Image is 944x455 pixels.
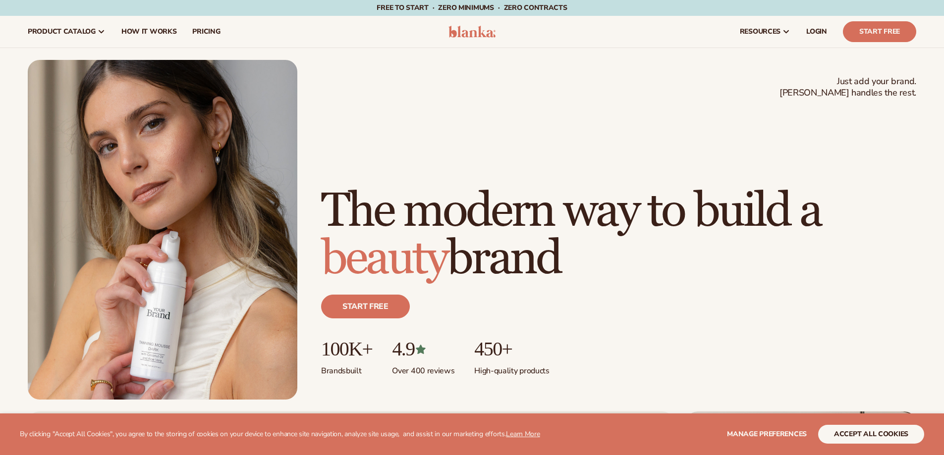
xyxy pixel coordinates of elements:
button: Manage preferences [727,425,807,444]
a: How It Works [113,16,185,48]
a: Start free [321,295,410,318]
a: resources [732,16,798,48]
p: Brands built [321,360,372,376]
h1: The modern way to build a brand [321,188,916,283]
span: product catalog [28,28,96,36]
a: Learn More [506,429,540,439]
p: Over 400 reviews [392,360,454,376]
span: Free to start · ZERO minimums · ZERO contracts [377,3,567,12]
p: 450+ [474,338,549,360]
span: beauty [321,230,447,288]
p: By clicking "Accept All Cookies", you agree to the storing of cookies on your device to enhance s... [20,430,540,439]
p: High-quality products [474,360,549,376]
span: pricing [192,28,220,36]
button: accept all cookies [818,425,924,444]
p: 100K+ [321,338,372,360]
span: Manage preferences [727,429,807,439]
a: Start Free [843,21,916,42]
span: How It Works [121,28,177,36]
span: Just add your brand. [PERSON_NAME] handles the rest. [779,76,916,99]
span: resources [740,28,780,36]
a: pricing [184,16,228,48]
a: LOGIN [798,16,835,48]
img: logo [448,26,496,38]
span: LOGIN [806,28,827,36]
p: 4.9 [392,338,454,360]
a: product catalog [20,16,113,48]
img: Female holding tanning mousse. [28,60,297,400]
